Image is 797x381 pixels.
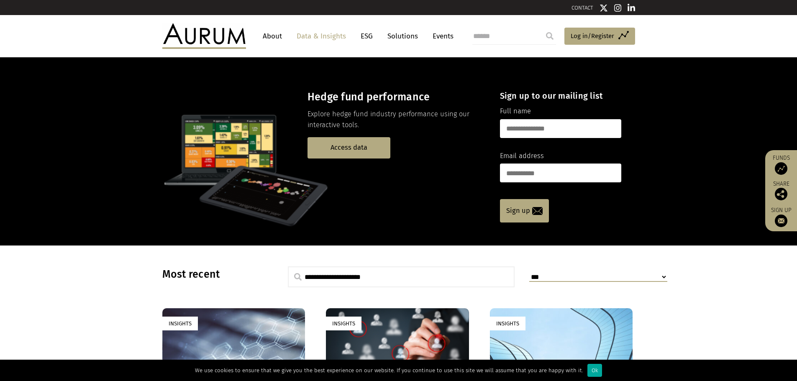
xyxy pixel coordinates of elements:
a: Data & Insights [292,28,350,44]
div: Ok [587,364,602,377]
label: Full name [500,106,531,117]
img: Share this post [775,188,787,200]
div: Insights [162,317,198,330]
a: About [259,28,286,44]
img: search.svg [294,273,302,281]
img: Twitter icon [600,4,608,12]
a: Solutions [383,28,422,44]
label: Email address [500,151,544,161]
a: Sign up [769,207,793,227]
p: Explore hedge fund industry performance using our interactive tools. [308,109,485,131]
div: Share [769,181,793,200]
div: Insights [326,317,361,330]
a: Access data [308,137,390,159]
a: CONTACT [571,5,593,11]
h3: Most recent [162,268,267,281]
a: Events [428,28,454,44]
img: email-icon [532,207,543,215]
img: Aurum [162,23,246,49]
a: Sign up [500,199,549,222]
h4: Sign up to our mailing list [500,91,621,101]
a: ESG [356,28,377,44]
input: Submit [541,28,558,44]
h3: Hedge fund performance [308,91,485,103]
img: Sign up to our newsletter [775,215,787,227]
img: Access Funds [775,162,787,175]
span: Log in/Register [571,31,614,41]
a: Funds [769,154,793,175]
img: Instagram icon [614,4,622,12]
img: Linkedin icon [628,4,635,12]
div: Insights [490,317,525,330]
a: Log in/Register [564,28,635,45]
